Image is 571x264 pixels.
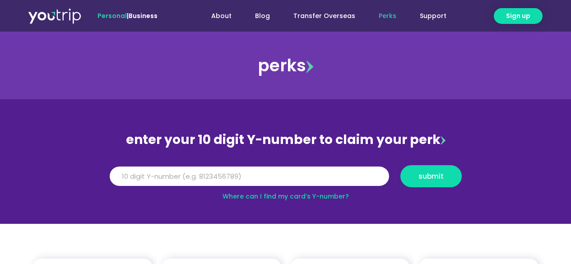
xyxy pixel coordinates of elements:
[97,11,158,20] span: |
[400,165,462,187] button: submit
[418,173,444,180] span: submit
[506,11,530,21] span: Sign up
[282,8,367,24] a: Transfer Overseas
[367,8,408,24] a: Perks
[110,167,389,186] input: 10 digit Y-number (e.g. 8123456789)
[110,165,462,194] form: Y Number
[97,11,127,20] span: Personal
[105,128,466,152] div: enter your 10 digit Y-number to claim your perk
[408,8,458,24] a: Support
[494,8,543,24] a: Sign up
[200,8,243,24] a: About
[182,8,458,24] nav: Menu
[243,8,282,24] a: Blog
[223,192,349,201] a: Where can I find my card’s Y-number?
[129,11,158,20] a: Business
